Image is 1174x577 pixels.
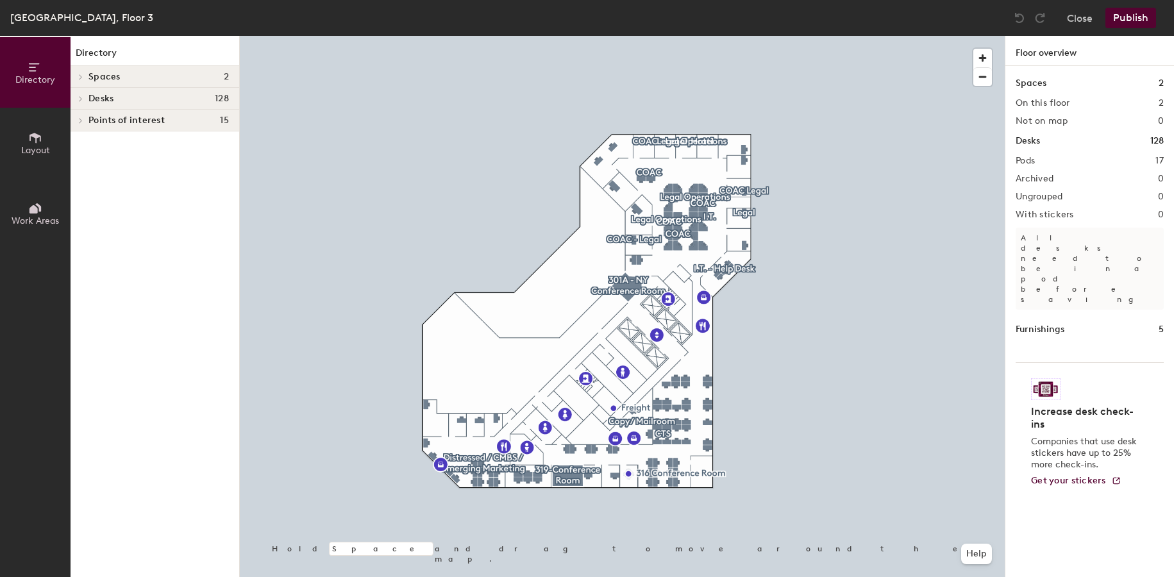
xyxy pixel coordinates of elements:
h2: Not on map [1016,116,1068,126]
span: Points of interest [88,115,165,126]
h2: Ungrouped [1016,192,1063,202]
p: Companies that use desk stickers have up to 25% more check-ins. [1031,436,1141,471]
h2: 2 [1159,98,1164,108]
img: Sticker logo [1031,378,1061,400]
span: 2 [224,72,229,82]
h2: On this floor [1016,98,1070,108]
h1: Directory [71,46,239,66]
span: Directory [15,74,55,85]
span: 15 [220,115,229,126]
h2: Pods [1016,156,1035,166]
h2: 0 [1158,210,1164,220]
h2: 17 [1155,156,1164,166]
span: Work Areas [12,215,59,226]
span: Spaces [88,72,121,82]
h2: 0 [1158,174,1164,184]
h1: Floor overview [1005,36,1174,66]
span: 128 [215,94,229,104]
span: Get your stickers [1031,475,1106,486]
p: All desks need to be in a pod before saving [1016,228,1164,310]
button: Help [961,544,992,564]
h1: 5 [1159,322,1164,337]
button: Publish [1105,8,1156,28]
span: Layout [21,145,50,156]
h2: Archived [1016,174,1053,184]
button: Close [1067,8,1093,28]
h2: With stickers [1016,210,1074,220]
a: Get your stickers [1031,476,1121,487]
img: Undo [1013,12,1026,24]
img: Redo [1034,12,1046,24]
h1: Spaces [1016,76,1046,90]
div: [GEOGRAPHIC_DATA], Floor 3 [10,10,153,26]
h4: Increase desk check-ins [1031,405,1141,431]
h1: 2 [1159,76,1164,90]
h2: 0 [1158,192,1164,202]
h1: 128 [1150,134,1164,148]
h1: Furnishings [1016,322,1064,337]
span: Desks [88,94,113,104]
h2: 0 [1158,116,1164,126]
h1: Desks [1016,134,1040,148]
